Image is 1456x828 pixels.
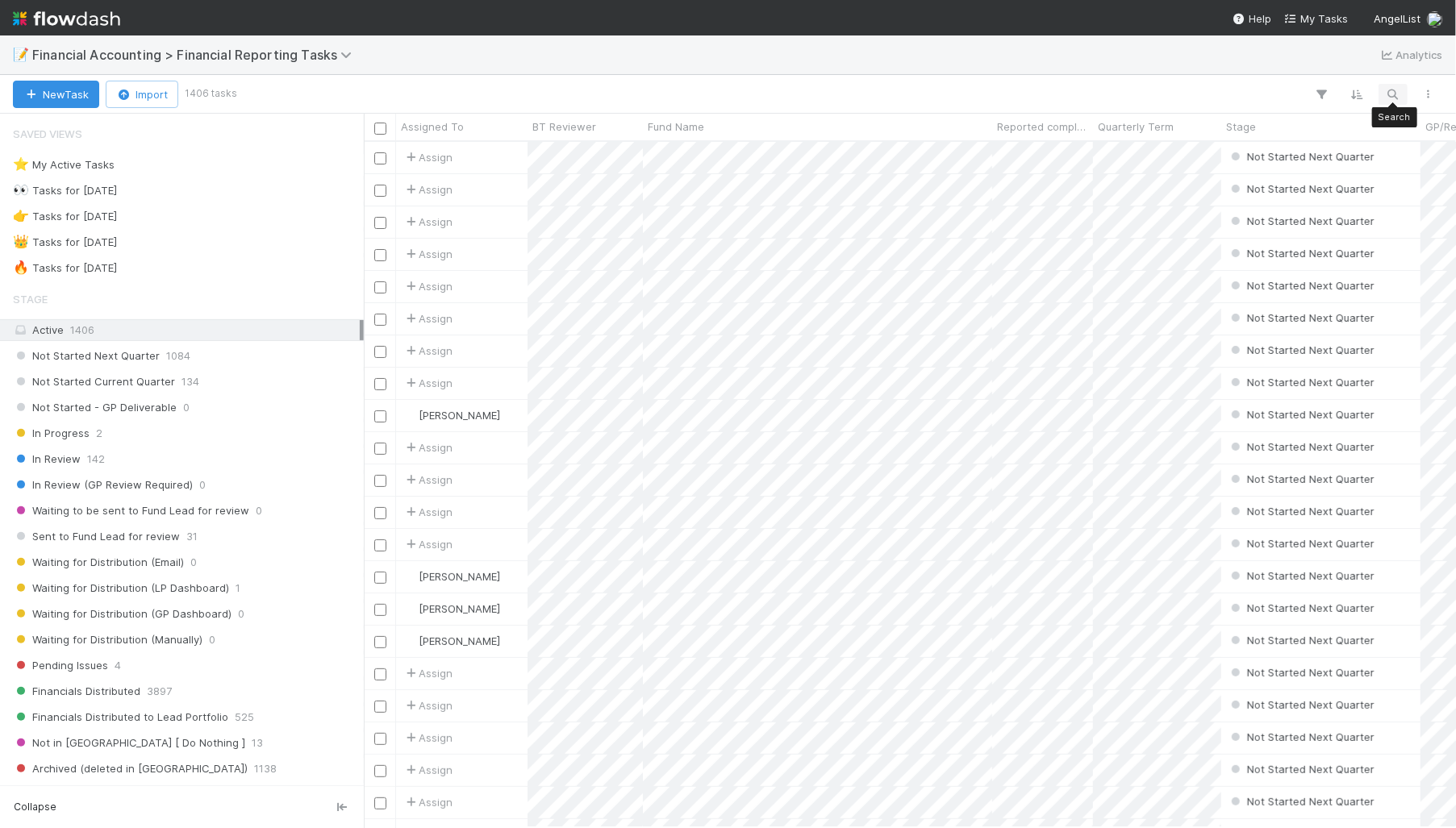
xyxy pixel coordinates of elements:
input: Toggle Row Selected [374,797,386,809]
span: Archived (deleted in [GEOGRAPHIC_DATA]) [13,759,248,779]
span: Assign [403,214,453,230]
span: Financial Accounting > Financial Reporting Tasks [32,47,360,63]
span: Assign [403,343,453,359]
span: Not Started Next Quarter [1228,763,1375,776]
span: AngelList [1374,12,1421,25]
div: Assign [403,439,453,456]
input: Toggle Row Selected [374,185,386,197]
div: Help [1233,10,1271,27]
span: 0 [183,397,190,418]
div: Not Started Next Quarter [1228,697,1375,713]
span: 1138 [254,759,277,779]
a: My Tasks [1284,10,1348,27]
span: Financials Distributed to Lead Portfolio [13,707,228,727]
div: Not Started Next Quarter [1228,761,1375,777]
span: Not Started Next Quarter [1228,408,1375,421]
span: [PERSON_NAME] [419,409,500,422]
span: Waiting for Distribution (Manually) [13,630,202,650]
div: Tasks for [DATE] [13,258,117,278]
span: Stage [1226,119,1256,135]
div: Not Started Next Quarter [1228,277,1375,293]
div: Not Started Next Quarter [1228,793,1375,809]
div: Assign [403,730,453,746]
span: Not Started Next Quarter [1228,795,1375,808]
span: Assign [403,536,453,552]
div: Tasks for [DATE] [13,181,117,201]
span: Financials Distributed [13,681,140,701]
span: 0 [209,630,215,650]
span: ⭐ [13,157,29,171]
span: Not Started Next Quarter [1228,440,1375,453]
img: avatar_8d06466b-a936-4205-8f52-b0cc03e2a179.png [403,635,416,647]
span: 525 [235,707,254,727]
div: Assign [403,278,453,294]
span: Saved Views [13,118,82,150]
input: Toggle Row Selected [374,507,386,519]
span: Assign [403,149,453,165]
span: 👉 [13,209,29,223]
div: Not Started Next Quarter [1228,374,1375,390]
span: BT Reviewer [532,119,596,135]
input: Toggle Row Selected [374,443,386,455]
div: Not Started Next Quarter [1228,213,1375,229]
span: Fund Name [648,119,704,135]
span: Not Started Next Quarter [1228,634,1375,647]
span: Not Started Next Quarter [1228,730,1375,743]
span: Not Started Next Quarter [13,346,160,366]
input: Toggle Row Selected [374,378,386,390]
span: Not Started Next Quarter [1228,279,1375,292]
input: Toggle Row Selected [374,249,386,261]
input: Toggle Row Selected [374,539,386,551]
input: Toggle Row Selected [374,765,386,777]
span: Not in [GEOGRAPHIC_DATA] [ Do Nothing ] [13,733,245,753]
input: Toggle Row Selected [374,410,386,422]
span: 👀 [13,183,29,197]
span: Not Started Next Quarter [1228,247,1375,260]
img: logo-inverted-e16ddd16eac7371096b0.svg [13,5,120,32]
span: Waiting for Distribution (LP Dashboard) [13,578,229,598]
div: Not Started Next Quarter [1228,535,1375,551]
span: In Review [13,449,81,469]
span: Assign [403,246,453,262]
span: 0 [199,475,206,495]
button: Import [106,81,178,108]
img: avatar_8d06466b-a936-4205-8f52-b0cc03e2a179.png [403,602,416,615]
div: Assign [403,665,453,681]
span: 3897 [147,681,172,701]
div: [PERSON_NAME] [403,633,500,649]
input: Toggle Row Selected [374,572,386,584]
span: Assign [403,762,453,778]
div: Not Started Next Quarter [1228,664,1375,680]
small: 1406 tasks [185,86,237,101]
div: Not Started Next Quarter [1228,310,1375,326]
div: Not Started Next Quarter [1228,632,1375,648]
span: Waiting for Distribution (GP Dashboard) [13,604,232,624]
span: Assign [403,472,453,488]
span: [PERSON_NAME] [419,570,500,583]
span: Pending Issues [13,655,108,676]
span: 4 [115,655,121,676]
div: My Active Tasks [13,155,115,175]
span: Reported completed by [997,119,1089,135]
div: Not Started Next Quarter [1228,568,1375,584]
button: NewTask [13,81,99,108]
span: Assign [403,310,453,327]
span: Assign [403,375,453,391]
span: 1 [236,578,240,598]
div: Not Started Next Quarter [1228,503,1375,519]
div: Not Started Next Quarter [1228,181,1375,197]
span: Assigned To [401,119,464,135]
div: Assign [403,181,453,198]
span: Not Started Next Quarter [1228,214,1375,227]
input: Toggle All Rows Selected [374,123,386,135]
span: Stage [13,283,48,315]
span: 📝 [13,48,29,61]
span: My Tasks [1284,12,1348,25]
span: Not Started Next Quarter [1228,537,1375,550]
span: Assign [403,794,453,810]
